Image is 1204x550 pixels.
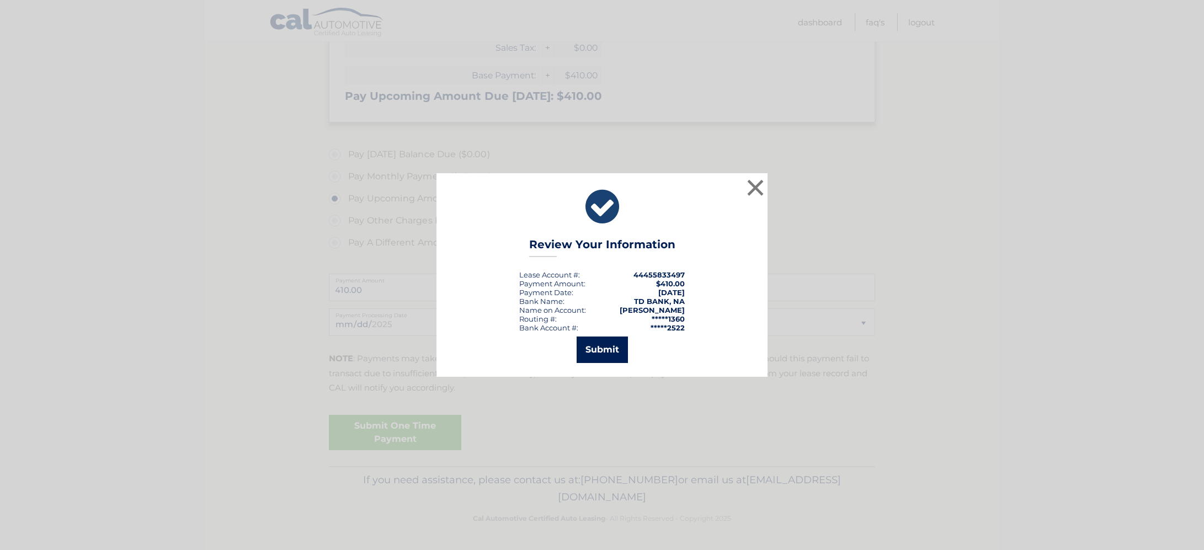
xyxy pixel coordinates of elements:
div: Lease Account #: [519,270,580,279]
strong: TD BANK, NA [634,297,685,306]
span: Payment Date [519,288,572,297]
h3: Review Your Information [529,238,675,257]
div: Routing #: [519,314,557,323]
span: $410.00 [656,279,685,288]
strong: [PERSON_NAME] [620,306,685,314]
div: Payment Amount: [519,279,585,288]
span: [DATE] [658,288,685,297]
button: Submit [577,337,628,363]
div: Bank Account #: [519,323,578,332]
div: Name on Account: [519,306,586,314]
strong: 44455833497 [633,270,685,279]
button: × [744,177,766,199]
div: : [519,288,573,297]
div: Bank Name: [519,297,564,306]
